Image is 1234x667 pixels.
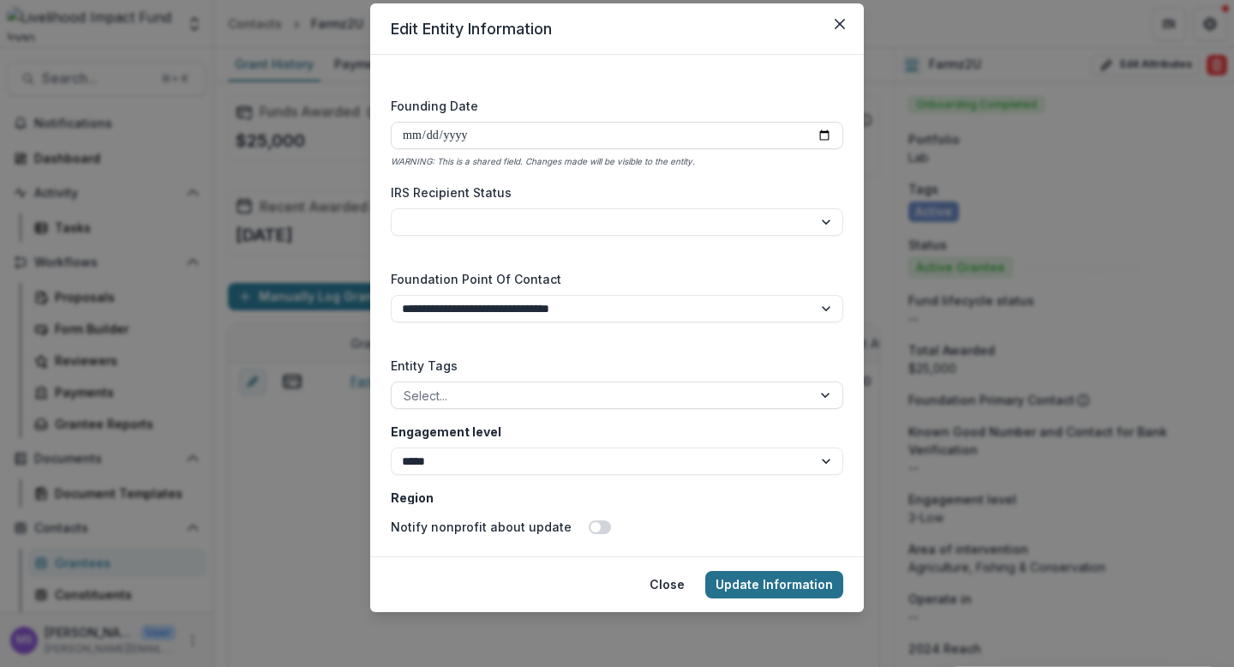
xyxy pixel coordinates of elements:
[826,10,854,38] button: Close
[391,97,833,115] label: Founding Date
[639,571,695,598] button: Close
[391,518,572,536] label: Notify nonprofit about update
[391,270,833,288] label: Foundation Point Of Contact
[705,571,843,598] button: Update Information
[370,3,864,55] header: Edit Entity Information
[391,156,695,166] i: WARNING: This is a shared field. Changes made will be visible to the entity.
[391,489,833,507] label: Region
[391,423,833,441] label: Engagement level
[391,183,833,201] label: IRS Recipient Status
[391,357,833,375] label: Entity Tags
